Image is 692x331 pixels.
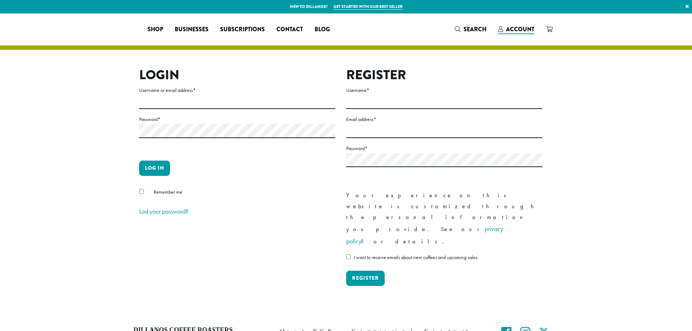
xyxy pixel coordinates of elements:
[449,23,492,35] a: Search
[139,86,335,95] label: Username or email address
[346,86,542,95] label: Username
[346,144,542,153] label: Password
[175,25,209,34] span: Businesses
[142,24,169,35] a: Shop
[346,271,385,286] button: Register
[139,161,170,176] button: Log in
[506,25,534,33] span: Account
[276,25,303,34] span: Contact
[315,25,330,34] span: Blog
[346,115,542,124] label: Email address
[346,254,351,259] input: I want to receive emails about new coffees and upcoming sales.
[333,4,402,10] a: Get started with our best seller
[220,25,265,34] span: Subscriptions
[147,25,163,34] span: Shop
[346,190,542,247] p: Your experience on this website is customized through the personal information you provide. See o...
[354,254,478,261] span: I want to receive emails about new coffees and upcoming sales.
[139,67,335,83] h2: Login
[139,207,189,215] a: Lost your password?
[464,25,486,33] span: Search
[346,225,503,245] a: privacy policy
[139,115,335,124] label: Password
[154,189,182,195] span: Remember me
[346,67,542,83] h2: Register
